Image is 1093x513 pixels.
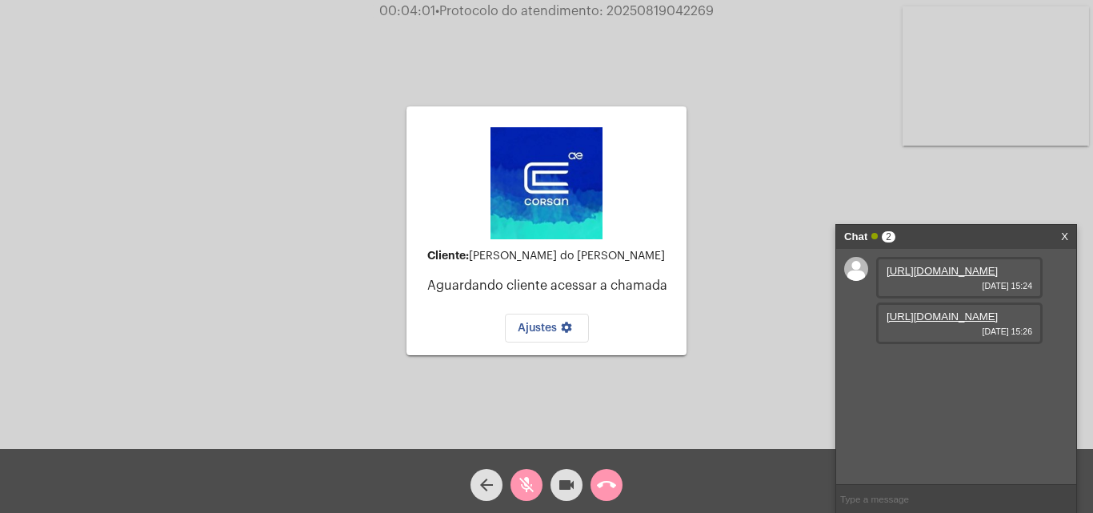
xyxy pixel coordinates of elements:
mat-icon: settings [557,321,576,340]
span: • [435,5,439,18]
div: [PERSON_NAME] do [PERSON_NAME] [427,250,674,263]
p: Aguardando cliente acessar a chamada [427,279,674,293]
span: [DATE] 15:24 [887,281,1032,291]
span: Ajustes [518,323,576,334]
a: [URL][DOMAIN_NAME] [887,265,998,277]
mat-icon: call_end [597,475,616,495]
mat-icon: mic_off [517,475,536,495]
span: [DATE] 15:26 [887,327,1032,336]
span: Online [871,233,878,239]
span: 2 [882,231,895,242]
input: Type a message [836,485,1076,513]
button: Ajustes [505,314,589,343]
mat-icon: videocam [557,475,576,495]
mat-icon: arrow_back [477,475,496,495]
span: Protocolo do atendimento: 20250819042269 [435,5,714,18]
span: 00:04:01 [379,5,435,18]
img: d4669ae0-8c07-2337-4f67-34b0df7f5ae4.jpeg [490,127,603,239]
strong: Cliente: [427,250,469,261]
a: X [1061,225,1068,249]
a: [URL][DOMAIN_NAME] [887,311,998,323]
strong: Chat [844,225,867,249]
